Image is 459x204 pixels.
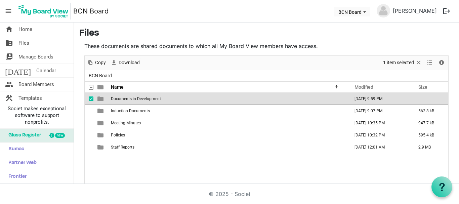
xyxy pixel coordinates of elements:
[36,64,56,77] span: Calendar
[93,105,109,117] td: is template cell column header type
[437,58,446,67] button: Details
[424,56,436,70] div: View
[5,91,13,105] span: construction
[347,141,411,153] td: September 18, 2025 12:01 AM column header Modified
[84,42,449,50] p: These documents are shared documents to which all My Board View members have access.
[347,129,411,141] td: September 15, 2025 10:32 PM column header Modified
[110,58,141,67] button: Download
[111,121,141,125] span: Meeting Minutes
[18,23,32,36] span: Home
[86,58,107,67] button: Copy
[209,191,250,197] a: © 2025 - Societ
[5,23,13,36] span: home
[436,56,447,70] div: Details
[111,96,161,101] span: Documents in Development
[94,58,107,67] span: Copy
[426,58,434,67] button: View dropdownbutton
[85,93,93,105] td: checkbox
[5,64,31,77] span: [DATE]
[16,3,73,19] a: My Board View Logo
[440,4,454,18] button: logout
[79,28,454,39] h3: Files
[5,129,41,142] span: Glass Register
[73,4,109,18] a: BCN Board
[93,93,109,105] td: is template cell column header type
[18,50,53,64] span: Manage Boards
[347,117,411,129] td: September 15, 2025 10:35 PM column header Modified
[334,7,370,16] button: BCN Board dropdownbutton
[85,105,93,117] td: checkbox
[2,5,15,17] span: menu
[118,58,140,67] span: Download
[16,3,71,19] img: My Board View Logo
[5,36,13,50] span: folder_shared
[5,156,37,170] span: Partner Web
[87,72,113,80] span: BCN Board
[354,84,373,90] span: Modified
[109,141,347,153] td: Staff Reports is template cell column header Name
[109,105,347,117] td: Induction Documents is template cell column header Name
[93,117,109,129] td: is template cell column header type
[5,142,24,156] span: Sumac
[411,117,448,129] td: 947.7 kB is template cell column header Size
[85,129,93,141] td: checkbox
[5,78,13,91] span: people
[85,117,93,129] td: checkbox
[85,141,93,153] td: checkbox
[347,105,411,117] td: September 16, 2025 9:07 PM column header Modified
[93,129,109,141] td: is template cell column header type
[347,93,411,105] td: September 15, 2025 9:59 PM column header Modified
[5,50,13,64] span: switch_account
[108,56,142,70] div: Download
[390,4,440,17] a: [PERSON_NAME]
[382,58,423,67] button: Selection
[111,133,125,137] span: Policies
[411,105,448,117] td: 562.8 kB is template cell column header Size
[109,93,347,105] td: Documents in Development is template cell column header Name
[109,117,347,129] td: Meeting Minutes is template cell column header Name
[18,78,54,91] span: Board Members
[411,93,448,105] td: is template cell column header Size
[109,129,347,141] td: Policies is template cell column header Name
[111,109,150,113] span: Induction Documents
[411,129,448,141] td: 595.4 kB is template cell column header Size
[411,141,448,153] td: 2.9 MB is template cell column header Size
[5,170,27,183] span: Frontier
[111,145,134,150] span: Staff Reports
[382,58,415,67] span: 1 item selected
[111,84,124,90] span: Name
[85,56,108,70] div: Copy
[381,56,424,70] div: Clear selection
[3,105,71,125] span: Societ makes exceptional software to support nonprofits.
[418,84,427,90] span: Size
[93,141,109,153] td: is template cell column header type
[377,4,390,17] img: no-profile-picture.svg
[18,91,42,105] span: Templates
[18,36,29,50] span: Files
[55,133,65,138] div: new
